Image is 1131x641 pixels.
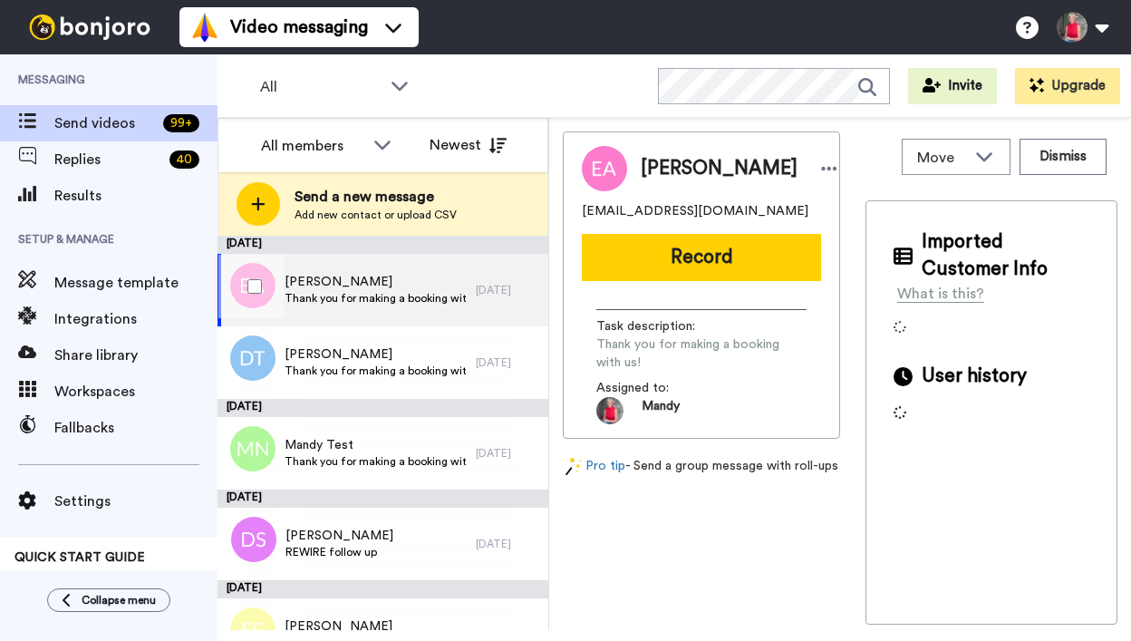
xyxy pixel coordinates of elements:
[190,13,219,42] img: vm-color.svg
[476,537,539,551] div: [DATE]
[641,155,797,182] span: [PERSON_NAME]
[642,397,680,424] span: Mandy
[563,457,840,476] div: - Send a group message with roll-ups
[54,381,217,403] span: Workspaces
[217,490,548,508] div: [DATE]
[416,127,520,163] button: Newest
[54,149,162,170] span: Replies
[596,317,723,335] span: Task description :
[261,135,364,157] div: All members
[908,68,997,104] button: Invite
[217,399,548,417] div: [DATE]
[217,236,548,254] div: [DATE]
[230,335,275,381] img: dt.png
[285,364,467,378] span: Thank you for making a booking with us!
[565,457,625,476] a: Pro tip
[169,151,199,169] div: 40
[476,446,539,461] div: [DATE]
[285,291,467,306] span: Thank you for making a booking with us!
[285,345,467,364] span: [PERSON_NAME]
[54,185,217,207] span: Results
[922,363,1027,390] span: User history
[596,397,623,424] img: 545bb43c-c67e-46bb-892d-737e595728d7-1556660737.jpg
[596,379,723,397] span: Assigned to:
[295,208,457,222] span: Add new contact or upload CSV
[285,273,467,291] span: [PERSON_NAME]
[476,355,539,370] div: [DATE]
[285,617,467,636] span: [PERSON_NAME]
[285,527,393,545] span: [PERSON_NAME]
[582,202,808,220] span: [EMAIL_ADDRESS][DOMAIN_NAME]
[285,436,467,454] span: Mandy Test
[47,588,170,612] button: Collapse menu
[54,272,217,294] span: Message template
[285,545,393,559] span: REWIRE follow up
[22,15,158,40] img: bj-logo-header-white.svg
[1020,139,1107,175] button: Dismiss
[54,417,217,439] span: Fallbacks
[565,457,582,476] img: magic-wand.svg
[217,580,548,598] div: [DATE]
[1015,68,1120,104] button: Upgrade
[295,186,457,208] span: Send a new message
[54,308,217,330] span: Integrations
[922,228,1089,283] span: Imported Customer Info
[260,76,382,98] span: All
[230,15,368,40] span: Video messaging
[476,283,539,297] div: [DATE]
[14,551,145,564] span: QUICK START GUIDE
[917,147,966,169] span: Move
[285,454,467,469] span: Thank you for making a booking with us!
[582,146,627,191] img: Image of Elayne Asher
[54,112,156,134] span: Send videos
[54,490,217,512] span: Settings
[897,283,984,305] div: What is this?
[54,345,217,366] span: Share library
[230,426,275,471] img: mn.png
[231,517,276,562] img: ds.png
[582,234,821,281] button: Record
[596,335,807,372] span: Thank you for making a booking with us!
[82,593,156,607] span: Collapse menu
[163,114,199,132] div: 99 +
